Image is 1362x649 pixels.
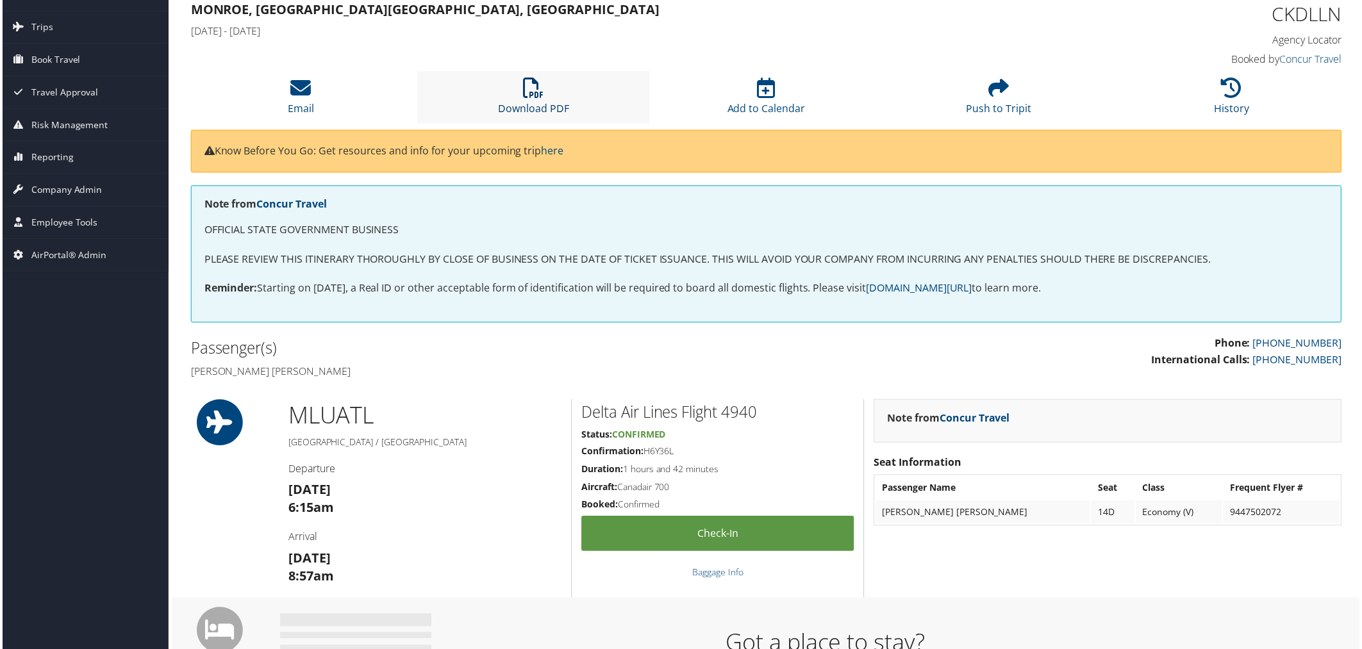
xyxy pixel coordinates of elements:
p: Starting on [DATE], a Real ID or other acceptable form of identification will be required to boar... [203,281,1331,298]
a: Concur Travel [1283,53,1345,67]
a: [DOMAIN_NAME][URL] [867,282,974,296]
h2: Delta Air Lines Flight 4940 [581,403,855,425]
th: Seat [1093,479,1137,502]
span: Travel Approval [29,77,96,109]
a: Baggage Info [693,568,744,580]
strong: Phone: [1217,338,1253,352]
span: Company Admin [29,175,100,207]
th: Class [1138,479,1225,502]
h4: [DATE] - [DATE] [189,24,1051,38]
span: Reporting [29,142,71,174]
a: Add to Calendar [727,85,806,116]
h4: Booked by [1070,53,1345,67]
strong: Seat Information [875,457,963,472]
td: 9447502072 [1226,503,1343,526]
th: Frequent Flyer # [1226,479,1343,502]
h1: MLU ATL [287,401,561,433]
h4: Agency Locator [1070,33,1345,47]
strong: Booked: [581,500,618,513]
a: Check-in [581,518,855,554]
h4: Arrival [287,532,561,546]
a: Download PDF [497,85,569,116]
a: Push to Tripit [968,85,1033,116]
span: Risk Management [29,110,106,142]
th: Passenger Name [877,479,1092,502]
strong: Duration: [581,465,623,477]
p: Know Before You Go: Get resources and info for your upcoming trip [203,144,1331,161]
span: Trips [29,12,51,44]
h5: 1 hours and 42 minutes [581,465,855,478]
strong: Note from [888,413,1011,427]
p: OFFICIAL STATE GOVERNMENT BUSINESS [203,223,1331,240]
strong: Note from [203,198,326,212]
h4: Departure [287,464,561,478]
h5: H6Y36L [581,447,855,460]
span: Book Travel [29,44,78,76]
h5: [GEOGRAPHIC_DATA] / [GEOGRAPHIC_DATA] [287,438,561,451]
h2: Passenger(s) [189,339,758,361]
a: Email [287,85,313,116]
strong: Reminder: [203,282,256,296]
p: PLEASE REVIEW THIS ITINERARY THOROUGHLY BY CLOSE OF BUSINESS ON THE DATE OF TICKET ISSUANCE. THIS... [203,252,1331,269]
h1: CKDLLN [1070,1,1345,28]
strong: [DATE] [287,483,329,500]
a: History [1217,85,1252,116]
a: Concur Travel [941,413,1011,427]
a: here [541,145,563,159]
h5: Confirmed [581,500,855,513]
strong: 6:15am [287,501,333,518]
td: Economy (V) [1138,503,1225,526]
strong: Confirmation: [581,447,644,459]
strong: [DATE] [287,552,329,569]
a: Concur Travel [255,198,326,212]
span: AirPortal® Admin [29,240,104,272]
h5: Canadair 700 [581,483,855,496]
strong: International Calls: [1154,354,1253,368]
strong: Aircraft: [581,483,617,495]
a: [PHONE_NUMBER] [1256,338,1345,352]
a: [PHONE_NUMBER] [1256,354,1345,368]
strong: 8:57am [287,570,333,587]
td: 14D [1093,503,1137,526]
strong: Status: [581,430,612,442]
span: Employee Tools [29,208,96,240]
h4: [PERSON_NAME] [PERSON_NAME] [189,366,758,380]
strong: Monroe, [GEOGRAPHIC_DATA] [GEOGRAPHIC_DATA], [GEOGRAPHIC_DATA] [189,1,660,19]
td: [PERSON_NAME] [PERSON_NAME] [877,503,1092,526]
span: Confirmed [612,430,666,442]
